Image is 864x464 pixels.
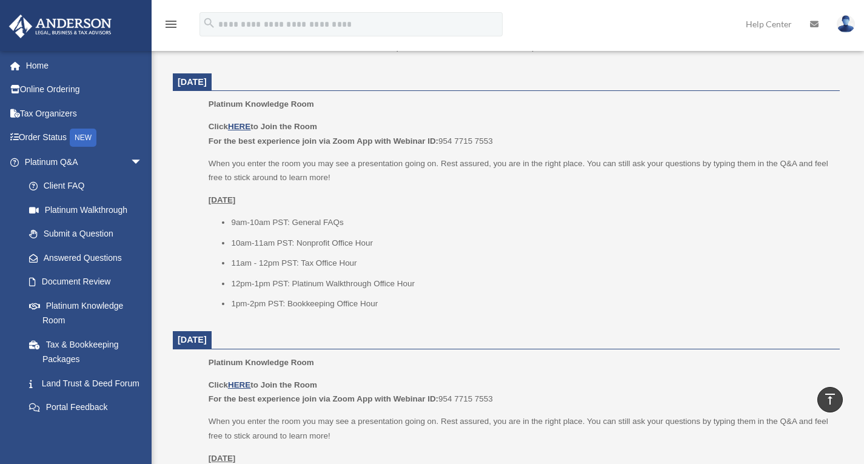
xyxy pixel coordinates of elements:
a: Tax & Bookkeeping Packages [17,332,161,371]
img: User Pic [837,15,855,33]
u: [DATE] [209,195,236,204]
a: Document Review [17,270,161,294]
span: arrow_drop_down [130,419,155,444]
span: [DATE] [178,77,207,87]
a: Home [8,53,161,78]
p: When you enter the room you may see a presentation going on. Rest assured, you are in the right p... [209,414,831,443]
a: Platinum Q&Aarrow_drop_down [8,150,161,174]
i: search [203,16,216,30]
a: Order StatusNEW [8,126,161,150]
p: 954 7715 7553 [209,119,831,148]
a: menu [164,21,178,32]
b: For the best experience join via Zoom App with Webinar ID: [209,136,438,146]
div: NEW [70,129,96,147]
li: 12pm-1pm PST: Platinum Walkthrough Office Hour [231,277,831,291]
a: Submit a Question [17,222,161,246]
a: Client FAQ [17,174,161,198]
span: arrow_drop_down [130,150,155,175]
i: menu [164,17,178,32]
a: Digital Productsarrow_drop_down [8,419,161,443]
img: Anderson Advisors Platinum Portal [5,15,115,38]
a: Answered Questions [17,246,161,270]
p: When you enter the room you may see a presentation going on. Rest assured, you are in the right p... [209,156,831,185]
a: Tax Organizers [8,101,161,126]
li: 10am-11am PST: Nonprofit Office Hour [231,236,831,250]
u: [DATE] [209,454,236,463]
a: HERE [228,122,250,131]
span: Platinum Knowledge Room [209,99,314,109]
span: Platinum Knowledge Room [209,358,314,367]
a: vertical_align_top [817,387,843,412]
i: vertical_align_top [823,392,837,406]
a: Platinum Walkthrough [17,198,161,222]
a: Land Trust & Deed Forum [17,371,161,395]
span: [DATE] [178,335,207,345]
a: Platinum Knowledge Room [17,294,155,332]
b: For the best experience join via Zoom App with Webinar ID: [209,394,438,403]
li: 9am-10am PST: General FAQs [231,215,831,230]
b: Click to Join the Room [209,122,317,131]
li: 1pm-2pm PST: Bookkeeping Office Hour [231,297,831,311]
a: Online Ordering [8,78,161,102]
a: HERE [228,380,250,389]
li: 11am - 12pm PST: Tax Office Hour [231,256,831,271]
b: Click to Join the Room [209,380,317,389]
p: 954 7715 7553 [209,378,831,406]
a: Portal Feedback [17,395,161,420]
